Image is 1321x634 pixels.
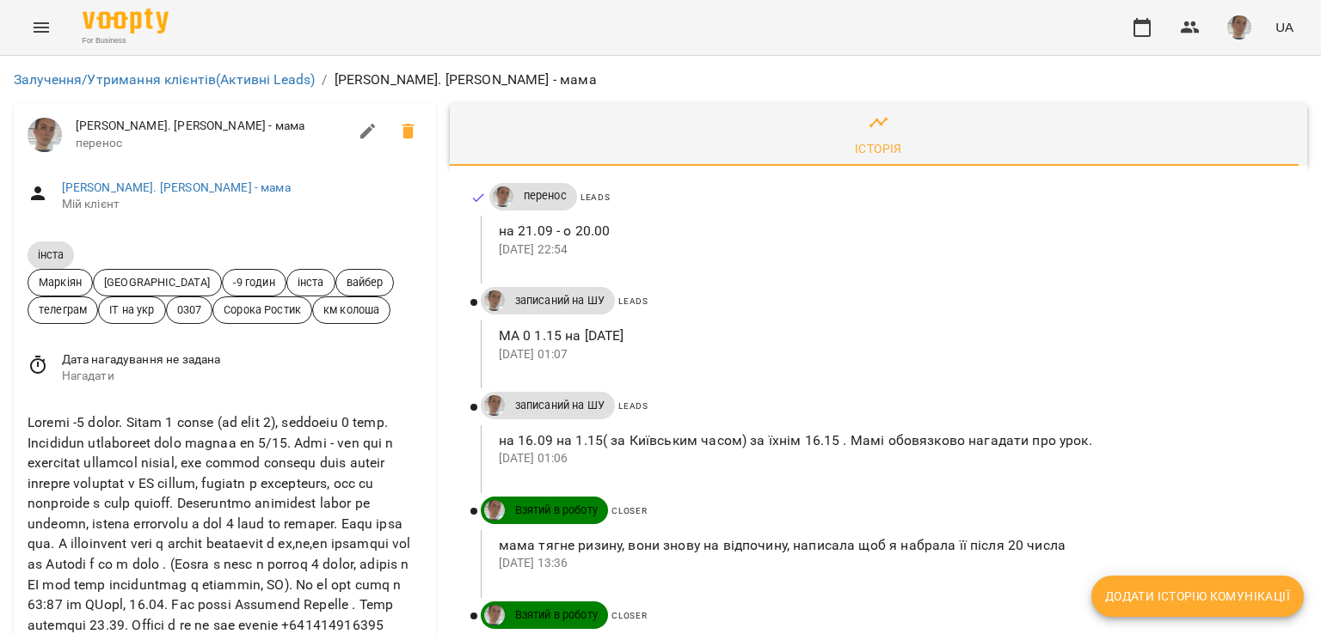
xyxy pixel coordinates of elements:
[499,326,1280,346] p: МА 0 1.15 на [DATE]
[1091,576,1304,617] button: Додати історію комунікації
[499,535,1280,556] p: мама тягне ризину, вони знову на відпочину, написала щоб я набрала її після 20 числа
[1105,586,1290,607] span: Додати історію комунікації
[484,605,505,625] img: ДТ УКР Колоша Катерина https://us06web.zoom.us/j/84976667317
[223,274,286,290] span: -9 годин
[14,70,1307,90] nav: breadcrumb
[287,274,335,290] span: інста
[493,186,513,207] img: ДТ УКР Колоша Катерина https://us06web.zoom.us/j/84976667317
[505,293,615,308] span: записаний на ШУ
[213,302,311,318] span: Сорока Ростик
[28,274,92,290] span: Маркіян
[855,138,902,159] div: Історія
[76,118,347,135] span: [PERSON_NAME]. [PERSON_NAME] - мама
[322,70,327,90] li: /
[1269,11,1300,43] button: UA
[62,351,422,369] span: Дата нагадування не задана
[499,555,1280,572] p: [DATE] 13:36
[62,368,422,385] span: Нагадати
[499,221,1280,241] p: на 21.09 - о 20.00
[62,196,422,213] span: Мій клієнт
[76,135,347,152] span: перенос
[62,180,291,194] a: [PERSON_NAME]. [PERSON_NAME] - мама
[618,401,648,411] span: Leads
[1275,18,1293,36] span: UA
[484,290,505,311] img: ДТ УКР Колоша Катерина https://us06web.zoom.us/j/84976667317
[611,611,648,620] span: Closer
[1227,15,1251,40] img: 4dd45a387af7859874edf35ff59cadb1.jpg
[481,605,505,625] a: ДТ УКР Колоша Катерина https://us06web.zoom.us/j/84976667317
[28,118,62,152] img: ДТ УКР Колоша Катерина https://us06web.zoom.us/j/84976667317
[481,290,505,311] a: ДТ УКР Колоша Катерина https://us06web.zoom.us/j/84976667317
[83,35,169,46] span: For Business
[489,186,513,207] a: ДТ УКР Колоша Катерина https://us06web.zoom.us/j/84976667317
[83,9,169,34] img: Voopty Logo
[28,302,97,318] span: телеграм
[336,274,394,290] span: вайбер
[499,430,1280,451] p: на 16.09 на 1.15( за Київським часом) за їхнім 16.15 . Мамі обовязково нагадати про урок.
[499,450,1280,467] p: [DATE] 01:06
[335,70,597,90] p: [PERSON_NAME]. [PERSON_NAME] - мама
[484,395,505,416] img: ДТ УКР Колоша Катерина https://us06web.zoom.us/j/84976667317
[481,395,505,416] a: ДТ УКР Колоша Катерина https://us06web.zoom.us/j/84976667317
[499,241,1280,259] p: [DATE] 22:54
[611,506,648,515] span: Closer
[167,302,212,318] span: 0307
[94,274,221,290] span: [GEOGRAPHIC_DATA]
[513,188,577,204] span: перенос
[481,500,505,521] a: ДТ УКР Колоша Катерина https://us06web.zoom.us/j/84976667317
[484,500,505,521] img: ДТ УКР Колоша Катерина https://us06web.zoom.us/j/84976667317
[313,302,390,318] span: км колоша
[505,503,608,518] span: Взятий в роботу
[21,7,62,48] button: Menu
[28,247,74,262] span: інста
[581,192,611,202] span: Leads
[505,607,608,623] span: Взятий в роботу
[505,398,615,413] span: записаний на ШУ
[99,302,164,318] span: ІТ на укр
[14,71,315,88] a: Залучення/Утримання клієнтів(Активні Leads)
[499,346,1280,363] p: [DATE] 01:07
[618,296,648,306] span: Leads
